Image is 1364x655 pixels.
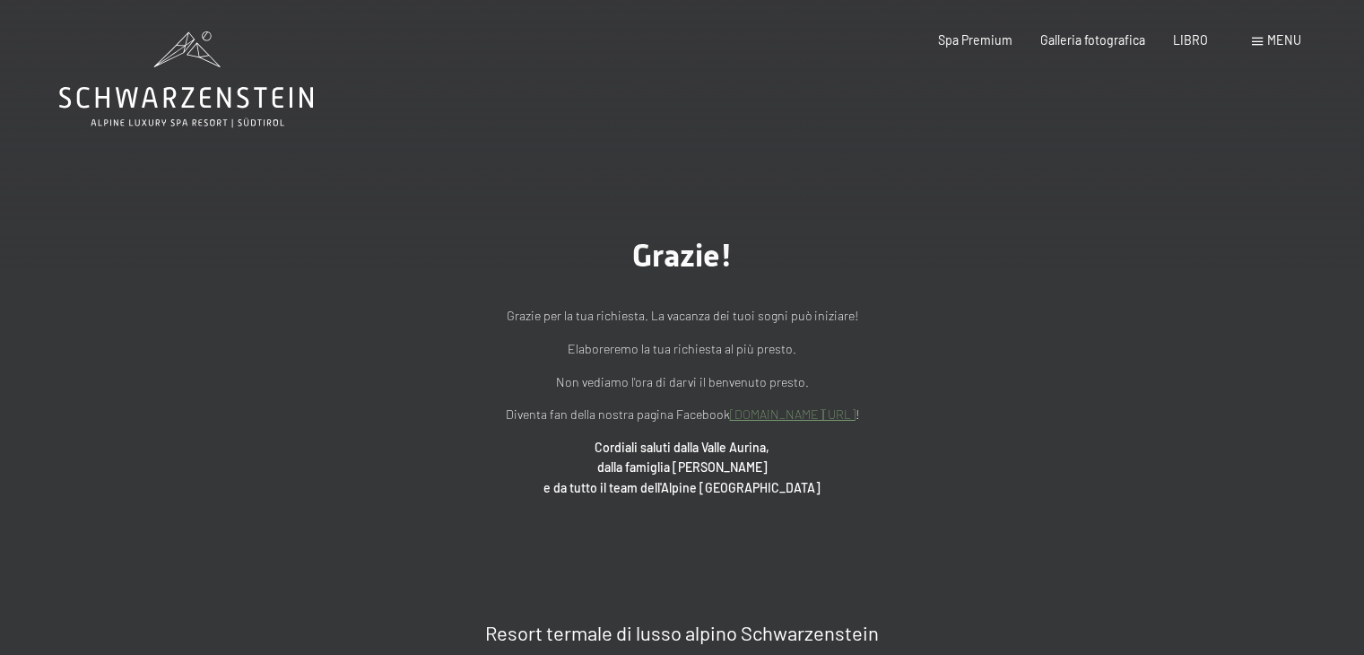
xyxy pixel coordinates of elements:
font: Grazie per la tua richiesta. La vacanza dei tuoi sogni può iniziare! [507,308,858,323]
a: Galleria fotografica [1040,32,1145,48]
a: Spa Premium [938,32,1012,48]
font: Grazie! [632,237,733,274]
font: e da tutto il team dell'Alpine [GEOGRAPHIC_DATA] [543,480,821,495]
a: [DOMAIN_NAME][URL] [730,406,856,422]
font: Non vediamo l'ora di darvi il benvenuto presto. [556,374,809,389]
font: menu [1267,32,1301,48]
font: Cordiali saluti dalla Valle Aurina, [595,440,769,455]
font: Resort termale di lusso alpino Schwarzenstein [485,621,879,644]
font: Elaboreremo la tua richiesta al più presto. [568,341,796,356]
font: Diventa fan della nostra pagina Facebook [506,406,730,422]
font: dalla famiglia [PERSON_NAME] [597,459,768,475]
a: LIBRO [1173,32,1208,48]
font: ! [856,406,859,422]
